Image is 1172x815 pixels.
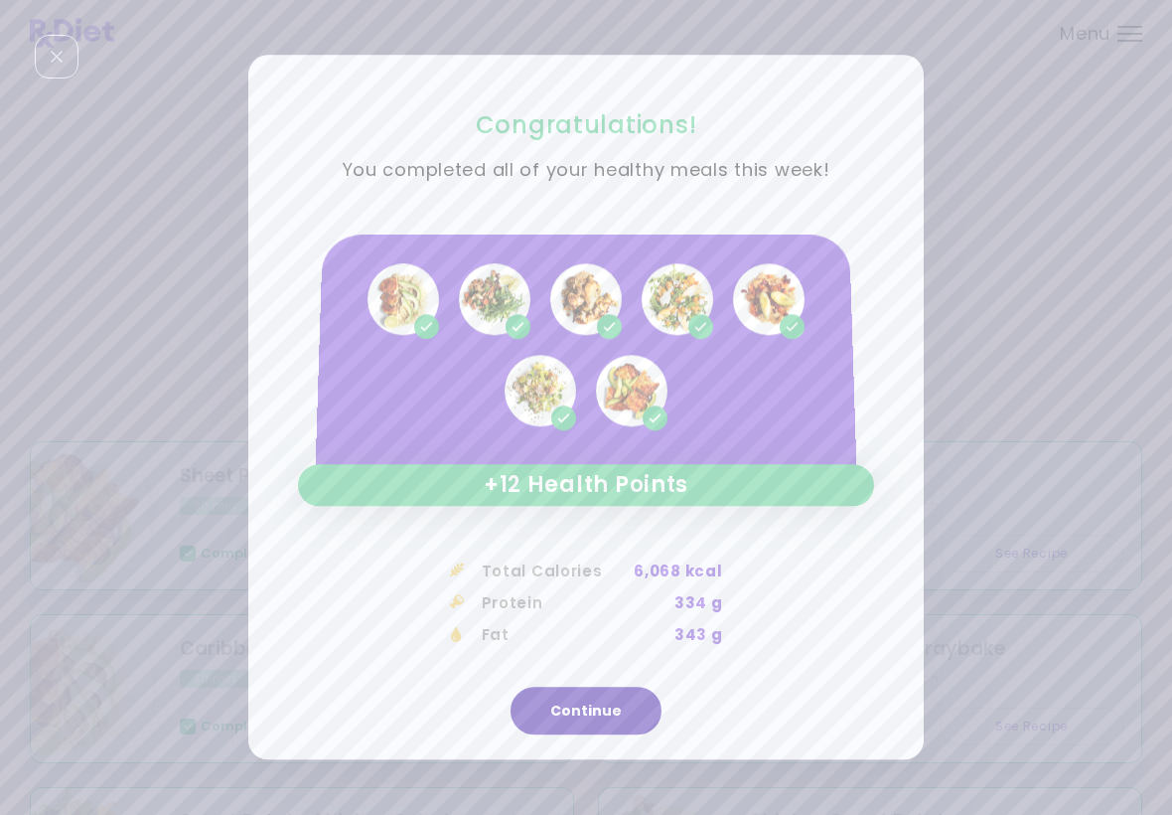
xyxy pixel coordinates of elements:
h2: Congratulations! [298,109,874,140]
div: Protein [450,587,543,619]
p: You completed all of your healthy meals this week! [298,156,874,187]
div: +12 Health Points [298,464,874,506]
div: 6,068 kcal [634,556,722,587]
div: Close [35,35,78,79]
button: Continue [511,688,661,735]
div: Fat [450,619,510,651]
div: 334 g [674,587,723,619]
div: Total Calories [450,556,603,587]
div: 343 g [674,619,723,651]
